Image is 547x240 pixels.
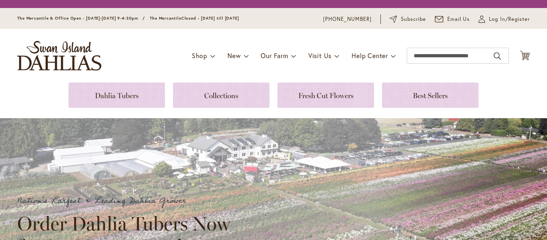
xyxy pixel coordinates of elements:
[261,51,288,60] span: Our Farm
[390,15,426,23] a: Subscribe
[323,15,372,23] a: [PHONE_NUMBER]
[17,41,101,71] a: store logo
[17,194,237,208] p: Nation's Largest & Leading Dahlia Grower
[308,51,332,60] span: Visit Us
[401,15,426,23] span: Subscribe
[447,15,470,23] span: Email Us
[479,15,530,23] a: Log In/Register
[435,15,470,23] a: Email Us
[352,51,388,60] span: Help Center
[494,50,501,63] button: Search
[227,51,241,60] span: New
[181,16,239,21] span: Closed - [DATE] till [DATE]
[17,16,181,21] span: The Mercantile & Office Open - [DATE]-[DATE] 9-4:30pm / The Mercantile
[192,51,207,60] span: Shop
[489,15,530,23] span: Log In/Register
